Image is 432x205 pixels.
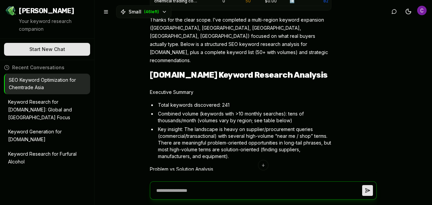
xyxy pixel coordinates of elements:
button: Small(46left) [116,5,171,18]
button: SEO Keyword Optimization for Chemtrade Asia [5,74,90,95]
button: Open user button [417,6,427,15]
span: ( 46 left) [144,9,159,15]
button: Start New Chat [4,43,90,56]
h1: [DOMAIN_NAME] Keyword Research Analysis [150,70,331,80]
p: Executive Summary [150,88,331,96]
span: Small [129,8,141,15]
span: [PERSON_NAME] [19,6,74,16]
img: Jello SEO Logo [5,5,16,16]
span: Start New Chat [29,46,65,53]
p: Thanks for the clear scope. I’ve completed a multi-region keyword expansion ([GEOGRAPHIC_DATA], [... [150,16,331,65]
p: Problem vs Solution Analysis [150,165,331,173]
button: Keyword Generation for [DOMAIN_NAME] [4,125,90,146]
p: Keyword Research for [DOMAIN_NAME]: Global and [GEOGRAPHIC_DATA] Focus [8,98,77,121]
span: Recent Conversations [12,64,64,71]
p: Keyword Research for Furfural Alcohol [8,150,77,166]
button: Keyword Research for [DOMAIN_NAME]: Global and [GEOGRAPHIC_DATA] Focus [4,96,90,124]
li: Key insight: The landscape is heavy on supplier/procurement queries (commercial/transactional) wi... [157,126,331,160]
button: Keyword Research for Furfural Alcohol [4,148,90,169]
li: Combined volume (keywords with >10 monthly searches): tens of thousands/month (volumes vary by re... [157,110,331,124]
img: Chemtrade Asia Administrator [417,6,427,15]
p: Your keyword research companion [19,18,89,33]
li: Total keywords discovered: 241 [157,102,331,108]
p: Keyword Generation for [DOMAIN_NAME] [8,128,77,144]
p: SEO Keyword Optimization for Chemtrade Asia [9,76,77,92]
